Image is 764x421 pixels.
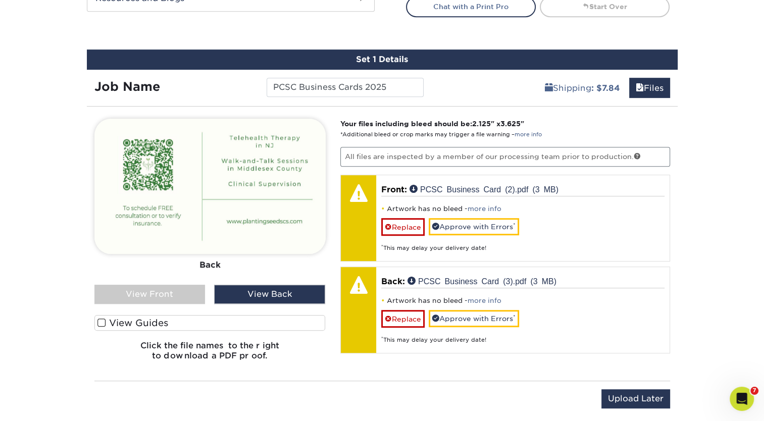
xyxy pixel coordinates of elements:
span: Back: [381,277,405,286]
a: Shipping: $7.84 [538,78,627,98]
span: 3.625 [500,120,521,128]
div: View Back [214,285,325,304]
a: Files [629,78,670,98]
a: more info [515,131,542,138]
a: Replace [381,310,425,328]
a: Approve with Errors* [429,218,519,235]
input: Upload Later [601,389,670,408]
span: files [636,83,644,93]
li: Artwork has no bleed - [381,204,665,213]
a: more info [468,205,501,213]
iframe: Intercom live chat [730,387,754,411]
span: 2.125 [472,120,491,128]
li: Artwork has no bleed - [381,296,665,305]
b: : $7.84 [591,83,620,93]
div: View Front [94,285,206,304]
div: Set 1 Details [87,49,678,70]
span: shipping [545,83,553,93]
a: Replace [381,218,425,236]
a: more info [468,297,501,304]
span: 7 [750,387,758,395]
div: Back [94,253,326,276]
a: PCSC Business Card (2).pdf (3 MB) [410,185,558,193]
p: All files are inspected by a member of our processing team prior to production. [340,147,670,166]
strong: Your files including bleed should be: " x " [340,120,524,128]
div: This may delay your delivery date! [381,236,665,252]
label: View Guides [94,315,326,331]
a: PCSC Business Card (3).pdf (3 MB) [408,277,556,285]
input: Enter a job name [267,78,424,97]
div: This may delay your delivery date! [381,328,665,344]
h6: Click the file names to the right to download a PDF proof. [94,341,326,368]
span: Front: [381,185,407,194]
strong: Job Name [94,79,160,94]
a: Approve with Errors* [429,310,519,327]
small: *Additional bleed or crop marks may trigger a file warning – [340,131,542,138]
